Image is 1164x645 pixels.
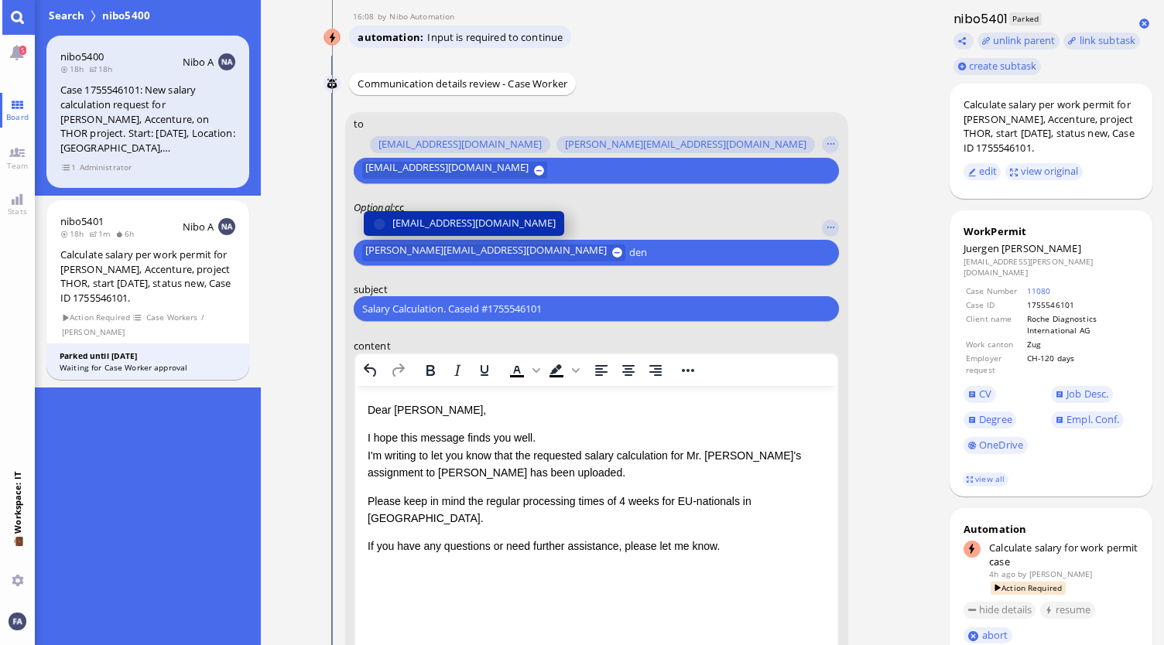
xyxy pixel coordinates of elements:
a: nibo5400 [60,49,104,63]
button: Reveal or hide additional toolbar items [675,359,701,381]
button: Align right [642,359,669,381]
td: CH-120 days [1026,352,1137,376]
span: by [378,11,390,22]
button: abort [964,627,1012,643]
img: NA [218,53,235,70]
div: WorkPermit [964,224,1138,238]
span: CV [979,387,991,401]
span: Juergen [964,241,999,255]
span: 💼 Workspace: IT [12,534,23,568]
span: by [1018,568,1026,579]
div: Calculate salary per work permit for [PERSON_NAME], Accenture, project THOR, start [DATE], status... [964,97,1138,155]
td: Zug [1026,338,1137,350]
span: Action Required [991,582,1066,595]
div: Calculate salary per work permit for [PERSON_NAME], Accenture, project THOR, start [DATE], status... [60,247,235,305]
button: create subtask [953,58,1041,75]
span: janet.mathews@bluelakelegal.com [1029,568,1093,579]
span: Degree [979,412,1012,426]
span: [EMAIL_ADDRESS][DOMAIN_NAME] [365,162,529,179]
div: Automation [964,522,1138,536]
span: automation@nibo.ai [389,11,454,22]
span: [PERSON_NAME] [61,326,125,339]
h1: nibo5401 [950,10,1008,28]
span: view 1 items [61,161,77,174]
button: [PERSON_NAME][EMAIL_ADDRESS][DOMAIN_NAME] [362,244,625,261]
span: Action Required [61,311,131,324]
td: Client name [965,312,1025,336]
div: Background color Black [543,359,582,381]
span: Optional [354,200,392,214]
span: [EMAIL_ADDRESS][DOMAIN_NAME] [392,215,556,231]
button: Copy ticket nibo5401 link to clipboard [953,32,974,49]
a: Empl. Conf. [1051,411,1124,428]
span: [PERSON_NAME][EMAIL_ADDRESS][DOMAIN_NAME] [565,138,806,151]
span: Input is required to continue [427,30,563,44]
a: CV [964,386,996,403]
a: 11080 [1027,285,1051,296]
span: 1m [89,228,115,239]
td: Case Number [965,285,1025,297]
img: Nibo Automation [324,29,341,46]
span: Search [46,8,87,23]
div: Case 1755546101: New salary calculation request for [PERSON_NAME], Accenture, on THOR project. St... [60,83,235,155]
td: Employer request [965,352,1025,376]
span: cc [395,200,404,214]
span: to [354,117,364,131]
button: [EMAIL_ADDRESS][DOMAIN_NAME] [362,162,547,179]
span: subject [354,282,388,296]
span: nibo5400 [99,8,153,23]
td: Case ID [965,299,1025,311]
span: 18h [60,228,89,239]
span: Stats [4,206,31,217]
span: Board [2,111,33,122]
button: unlink parent [977,32,1060,49]
span: 16:08 [353,11,378,22]
div: Communication details review - Case Worker [349,73,576,95]
span: / [200,311,205,324]
span: Job Desc. [1066,387,1108,401]
button: resume [1040,602,1095,619]
button: Italic [444,359,471,381]
span: 5 [19,46,26,55]
task-group-action-menu: link subtask [1063,32,1139,49]
div: Parked until [DATE] [60,350,236,362]
span: Administrator [79,161,132,174]
button: Underline [471,359,498,381]
div: Calculate salary for work permit case [989,541,1138,568]
a: Degree [964,411,1016,428]
span: nibo5401 [60,214,104,228]
button: view original [1005,163,1083,180]
td: Roche Diagnostics International AG [1026,312,1137,336]
img: You [9,613,26,630]
span: automation [358,30,427,44]
button: hide details [964,602,1036,619]
button: Redo [385,359,411,381]
span: Nibo A [183,220,214,234]
span: 18h [60,63,89,74]
button: Undo [358,359,384,381]
div: Text color Black [504,359,543,381]
a: OneDrive [964,437,1028,454]
span: [PERSON_NAME] [1001,241,1081,255]
td: Work canton [965,338,1025,350]
div: Waiting for Case Worker approval [60,362,236,374]
span: Team [3,160,33,171]
span: content [354,338,391,352]
button: Bold [417,359,443,381]
span: Empl. Conf. [1066,412,1119,426]
span: [EMAIL_ADDRESS][DOMAIN_NAME] [378,138,542,151]
span: 18h [89,63,118,74]
td: 1755546101 [1026,299,1137,311]
a: Job Desc. [1051,386,1113,403]
em: : [354,200,395,214]
button: edit [964,163,1001,180]
button: Align left [588,359,615,381]
img: NA [218,218,235,235]
span: link subtask [1080,33,1136,47]
span: [PERSON_NAME][EMAIL_ADDRESS][DOMAIN_NAME] [365,244,607,261]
